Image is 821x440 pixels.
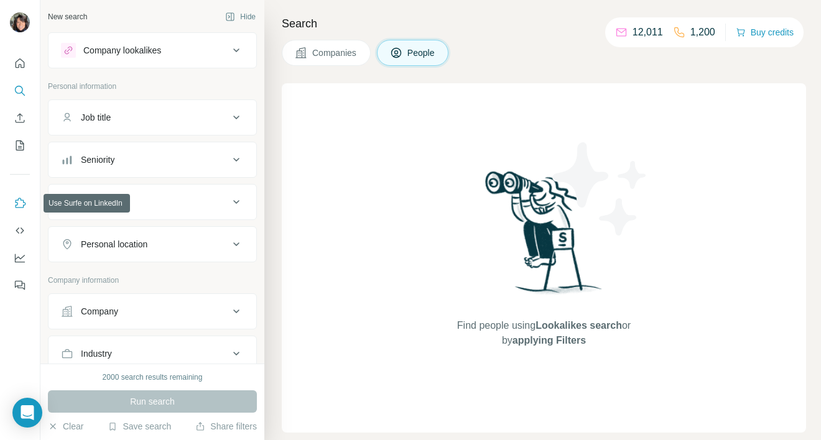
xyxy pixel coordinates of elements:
[49,339,256,369] button: Industry
[48,11,87,22] div: New search
[81,238,147,250] div: Personal location
[544,133,656,245] img: Surfe Illustration - Stars
[195,420,257,433] button: Share filters
[81,305,118,318] div: Company
[633,25,663,40] p: 12,011
[49,296,256,326] button: Company
[10,219,30,242] button: Use Surfe API
[690,25,715,40] p: 1,200
[444,318,643,348] span: Find people using or by
[10,52,30,75] button: Quick start
[83,44,161,57] div: Company lookalikes
[12,398,42,428] div: Open Intercom Messenger
[282,15,806,32] h4: Search
[49,145,256,175] button: Seniority
[10,192,30,214] button: Use Surfe on LinkedIn
[81,196,126,208] div: Department
[48,275,257,286] p: Company information
[513,335,586,346] span: applying Filters
[10,80,30,102] button: Search
[49,35,256,65] button: Company lookalikes
[536,320,622,331] span: Lookalikes search
[49,229,256,259] button: Personal location
[10,247,30,269] button: Dashboard
[312,47,358,59] span: Companies
[81,347,112,360] div: Industry
[48,420,83,433] button: Clear
[10,274,30,296] button: Feedback
[48,81,257,92] p: Personal information
[480,168,609,306] img: Surfe Illustration - Woman searching with binoculars
[81,154,114,166] div: Seniority
[10,134,30,157] button: My lists
[10,12,30,32] img: Avatar
[103,372,203,383] div: 2000 search results remaining
[10,107,30,129] button: Enrich CSV
[736,24,794,41] button: Buy credits
[407,47,436,59] span: People
[216,7,264,26] button: Hide
[49,103,256,132] button: Job title
[49,187,256,217] button: Department
[108,420,171,433] button: Save search
[81,111,111,124] div: Job title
